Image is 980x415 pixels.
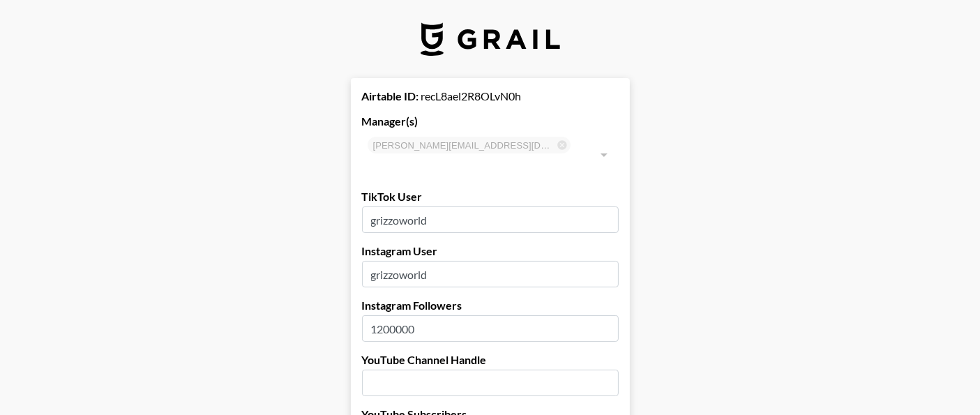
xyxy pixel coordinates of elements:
[362,244,619,258] label: Instagram User
[362,89,619,103] div: recL8ael2R8OLvN0h
[362,89,419,103] strong: Airtable ID:
[362,190,619,204] label: TikTok User
[362,114,619,128] label: Manager(s)
[421,22,560,56] img: Grail Talent Logo
[362,353,619,367] label: YouTube Channel Handle
[362,299,619,312] label: Instagram Followers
